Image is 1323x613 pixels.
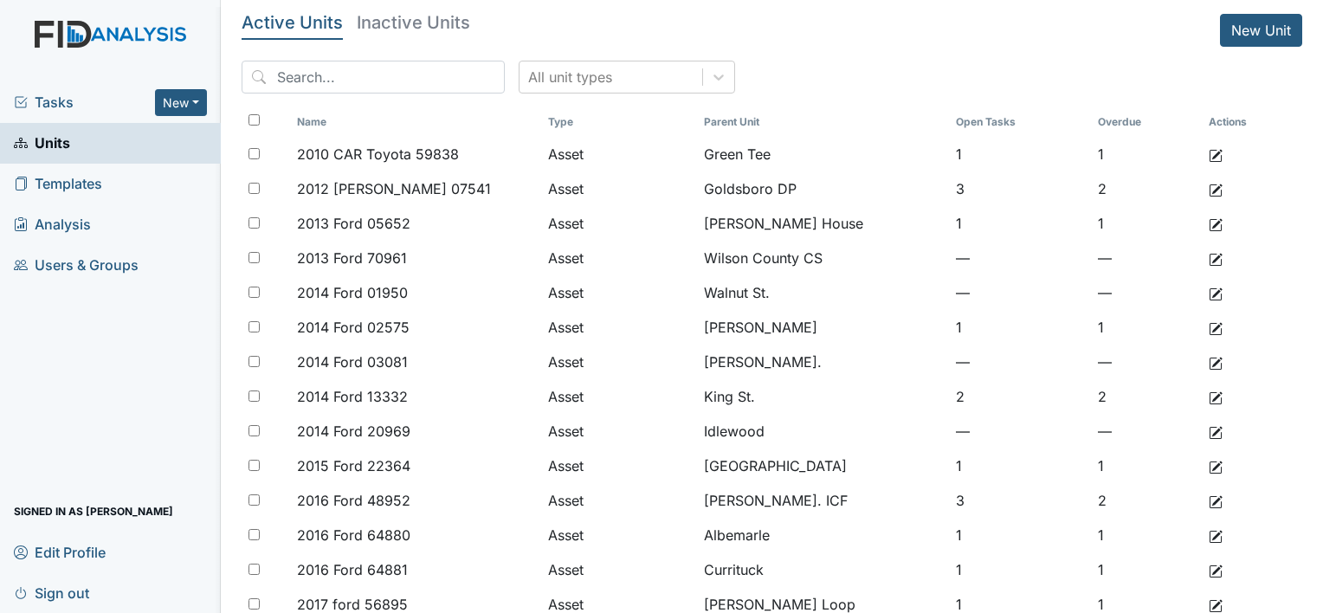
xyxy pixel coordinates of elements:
td: [PERSON_NAME] House [697,206,948,241]
td: [PERSON_NAME] [697,310,948,345]
td: Asset [541,137,697,171]
span: 2014 Ford 01950 [297,282,408,303]
td: Goldsboro DP [697,171,948,206]
h5: Active Units [242,14,343,31]
span: 2014 Ford 02575 [297,317,410,338]
td: 1 [949,310,1092,345]
th: Toggle SortBy [290,107,541,137]
td: 2 [1091,379,1202,414]
td: 2 [1091,483,1202,518]
span: 2013 Ford 05652 [297,213,410,234]
span: 2014 Ford 03081 [297,352,408,372]
td: — [949,345,1092,379]
input: Toggle All Rows Selected [248,114,260,126]
td: — [1091,275,1202,310]
h5: Inactive Units [357,14,470,31]
span: 2013 Ford 70961 [297,248,407,268]
td: 1 [949,137,1092,171]
td: Green Tee [697,137,948,171]
td: 3 [949,483,1092,518]
td: 2 [949,379,1092,414]
td: Albemarle [697,518,948,552]
span: 2016 Ford 48952 [297,490,410,511]
span: 2010 CAR Toyota 59838 [297,144,459,165]
th: Toggle SortBy [697,107,948,137]
div: All unit types [528,67,612,87]
td: Asset [541,552,697,587]
span: 2012 [PERSON_NAME] 07541 [297,178,491,199]
span: Units [14,130,70,157]
td: — [949,241,1092,275]
td: Asset [541,206,697,241]
td: Asset [541,171,697,206]
span: Users & Groups [14,252,139,279]
td: — [1091,345,1202,379]
td: 3 [949,171,1092,206]
td: King St. [697,379,948,414]
button: New [155,89,207,116]
td: 2 [1091,171,1202,206]
td: Walnut St. [697,275,948,310]
td: Asset [541,241,697,275]
span: 2014 Ford 20969 [297,421,410,442]
span: 2016 Ford 64881 [297,559,408,580]
td: Asset [541,448,697,483]
td: — [949,414,1092,448]
td: Asset [541,414,697,448]
span: Signed in as [PERSON_NAME] [14,498,173,525]
td: [GEOGRAPHIC_DATA] [697,448,948,483]
td: 1 [1091,552,1202,587]
td: Idlewood [697,414,948,448]
td: [PERSON_NAME]. ICF [697,483,948,518]
td: Wilson County CS [697,241,948,275]
td: Asset [541,310,697,345]
td: — [1091,414,1202,448]
th: Actions [1202,107,1288,137]
span: 2016 Ford 64880 [297,525,410,545]
th: Toggle SortBy [541,107,697,137]
td: 1 [1091,310,1202,345]
span: Analysis [14,211,91,238]
td: 1 [1091,137,1202,171]
td: Asset [541,518,697,552]
td: 1 [1091,448,1202,483]
td: 1 [949,552,1092,587]
td: [PERSON_NAME]. [697,345,948,379]
td: Asset [541,275,697,310]
td: — [949,275,1092,310]
td: — [1091,241,1202,275]
input: Search... [242,61,505,94]
td: Asset [541,379,697,414]
th: Toggle SortBy [1091,107,1202,137]
td: 1 [949,448,1092,483]
td: Currituck [697,552,948,587]
a: Tasks [14,92,155,113]
a: New Unit [1220,14,1302,47]
th: Toggle SortBy [949,107,1092,137]
span: 2015 Ford 22364 [297,455,410,476]
td: Asset [541,483,697,518]
span: Edit Profile [14,539,106,565]
span: 2014 Ford 13332 [297,386,408,407]
span: Templates [14,171,102,197]
td: 1 [1091,518,1202,552]
span: Sign out [14,579,89,606]
td: Asset [541,345,697,379]
td: 1 [949,206,1092,241]
td: 1 [1091,206,1202,241]
td: 1 [949,518,1092,552]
